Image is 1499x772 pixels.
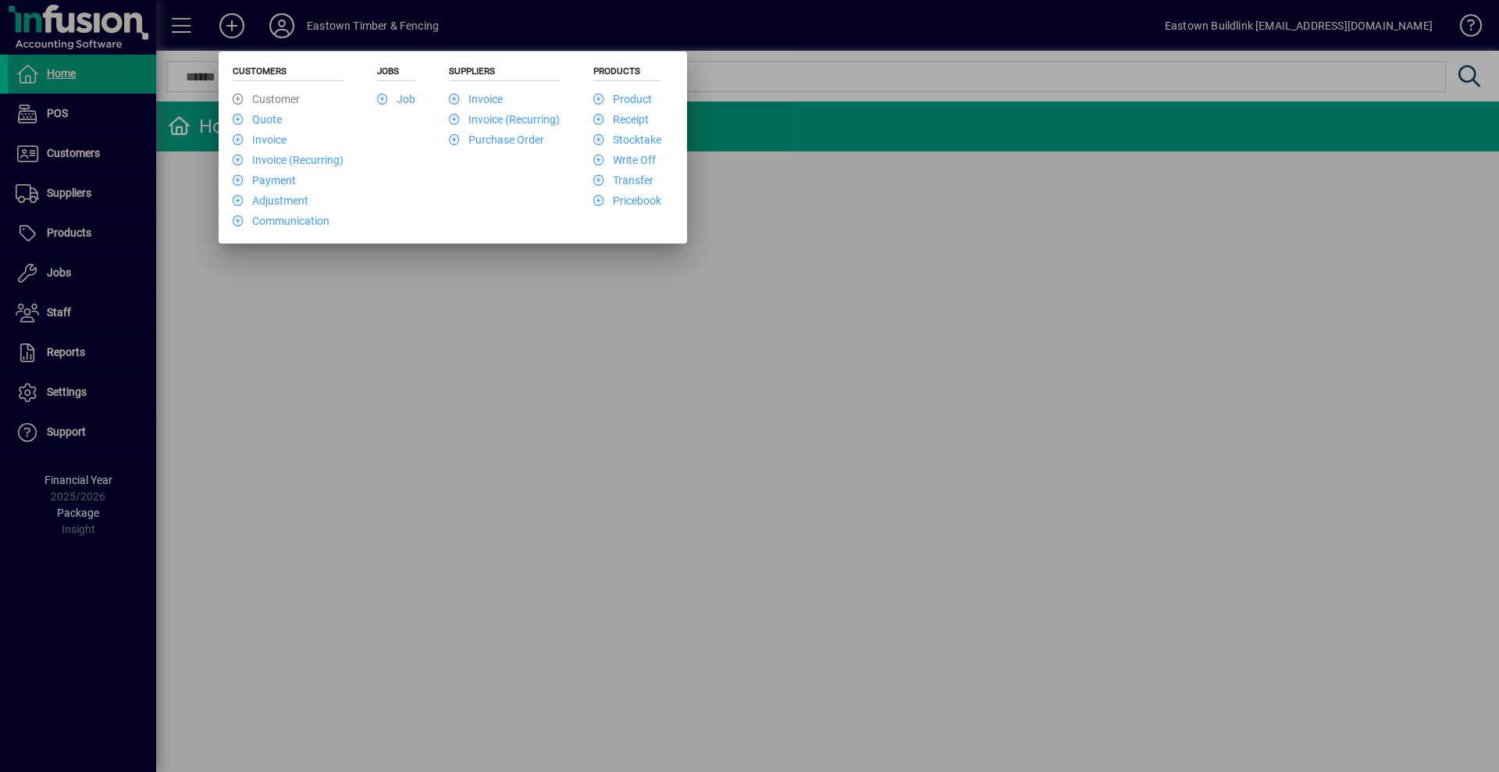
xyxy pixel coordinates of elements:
[233,133,287,146] a: Invoice
[593,93,652,105] a: Product
[449,133,544,146] a: Purchase Order
[593,154,656,166] a: Write Off
[593,66,661,81] h5: Products
[233,66,344,81] h5: Customers
[377,93,415,105] a: Job
[449,66,560,81] h5: Suppliers
[449,113,560,126] a: Invoice (Recurring)
[593,194,661,207] a: Pricebook
[377,66,415,81] h5: Jobs
[449,93,503,105] a: Invoice
[233,194,308,207] a: Adjustment
[233,113,282,126] a: Quote
[593,133,661,146] a: Stocktake
[233,174,296,187] a: Payment
[593,174,653,187] a: Transfer
[233,215,329,227] a: Communication
[233,154,344,166] a: Invoice (Recurring)
[593,113,649,126] a: Receipt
